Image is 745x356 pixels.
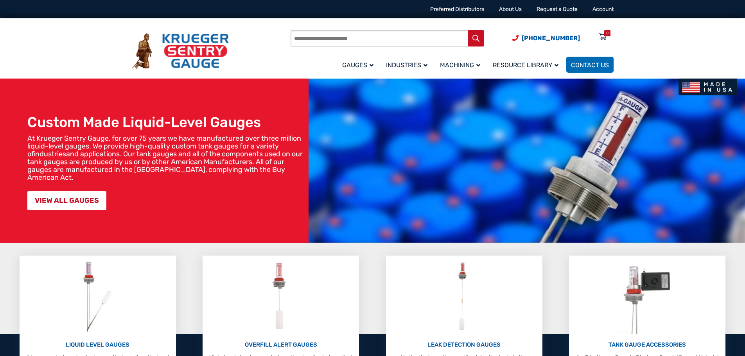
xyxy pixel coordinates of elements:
[27,114,305,131] h1: Custom Made Liquid-Level Gauges
[264,259,298,334] img: Overfill Alert Gauges
[573,340,722,349] p: TANK GAUGE ACCESSORIES
[493,61,558,69] span: Resource Library
[23,340,172,349] p: LIQUID LEVEL GAUGES
[440,61,480,69] span: Machining
[386,61,427,69] span: Industries
[571,61,609,69] span: Contact Us
[342,61,373,69] span: Gauges
[499,6,522,13] a: About Us
[522,34,580,42] span: [PHONE_NUMBER]
[606,30,609,36] div: 0
[77,259,118,334] img: Liquid Level Gauges
[449,259,479,334] img: Leak Detection Gauges
[430,6,484,13] a: Preferred Distributors
[537,6,578,13] a: Request a Quote
[435,55,488,74] a: Machining
[27,191,106,210] a: VIEW ALL GAUGES
[309,79,745,243] img: bg_hero_bannerksentry
[592,6,614,13] a: Account
[381,55,435,74] a: Industries
[390,340,539,349] p: LEAK DETECTION GAUGES
[488,55,566,74] a: Resource Library
[132,33,229,69] img: Krueger Sentry Gauge
[35,150,66,158] a: industries
[616,259,679,334] img: Tank Gauge Accessories
[566,57,614,73] a: Contact Us
[337,55,381,74] a: Gauges
[512,33,580,43] a: Phone Number (920) 434-8860
[206,340,355,349] p: OVERFILL ALERT GAUGES
[27,134,305,181] p: At Krueger Sentry Gauge, for over 75 years we have manufactured over three million liquid-level g...
[679,79,737,95] img: Made In USA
